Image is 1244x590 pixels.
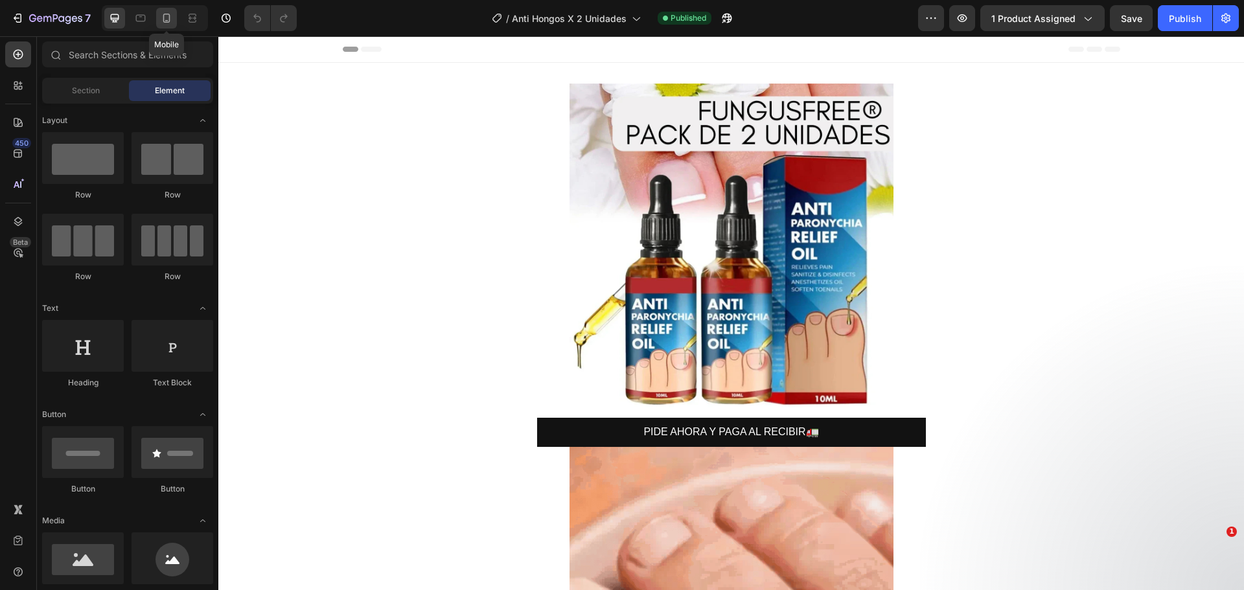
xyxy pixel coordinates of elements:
[42,377,124,389] div: Heading
[1200,546,1231,577] iframe: Intercom live chat
[980,5,1105,31] button: 1 product assigned
[12,138,31,148] div: 450
[42,271,124,282] div: Row
[42,302,58,314] span: Text
[506,12,509,25] span: /
[42,189,124,201] div: Row
[1169,12,1201,25] div: Publish
[192,404,213,425] span: Toggle open
[1227,527,1237,537] span: 1
[155,85,185,96] span: Element
[319,381,708,411] button: PIDE AHORA Y PAGA AL RECIBIR🚛
[1110,5,1153,31] button: Save
[1121,13,1142,24] span: Save
[512,12,627,25] span: Anti Hongos X 2 Unidades
[42,515,65,527] span: Media
[85,10,91,26] p: 7
[42,115,67,126] span: Layout
[132,377,213,389] div: Text Block
[671,12,706,24] span: Published
[5,5,97,31] button: 7
[991,12,1076,25] span: 1 product assigned
[1158,5,1212,31] button: Publish
[132,483,213,495] div: Button
[42,41,213,67] input: Search Sections & Elements
[218,36,1244,590] iframe: Design area
[351,47,675,371] img: gempages_535620833180123971-87b5bb82-e8a8-4ea5-bb5c-ec1c259bd984.webp
[192,110,213,131] span: Toggle open
[10,237,31,247] div: Beta
[132,189,213,201] div: Row
[192,298,213,319] span: Toggle open
[132,271,213,282] div: Row
[244,5,297,31] div: Undo/Redo
[42,409,66,420] span: Button
[72,85,100,96] span: Section
[192,510,213,531] span: Toggle open
[425,387,600,405] div: PIDE AHORA Y PAGA AL RECIBIR🚛
[42,483,124,495] div: Button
